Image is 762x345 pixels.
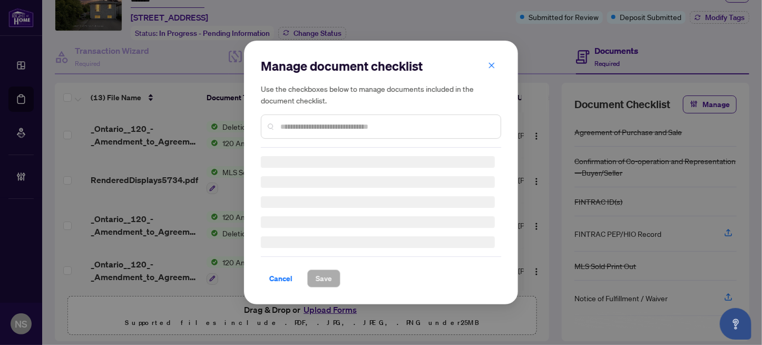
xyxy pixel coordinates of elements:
button: Cancel [261,270,301,287]
span: Cancel [269,270,292,287]
h2: Manage document checklist [261,57,501,74]
span: close [488,62,495,69]
button: Save [307,270,340,287]
h5: Use the checkboxes below to manage documents included in the document checklist. [261,83,501,106]
button: Open asap [720,308,751,340]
